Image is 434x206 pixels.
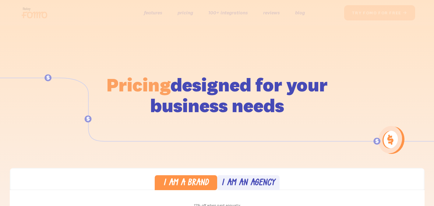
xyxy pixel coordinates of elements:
div: I am an agency [221,179,275,188]
h1: designed for your business needs [106,74,328,116]
span:  [403,10,408,16]
a: try fomo for free [344,5,415,20]
a: features [144,8,162,17]
a: 100+ integrations [208,8,248,17]
a: pricing [178,8,193,17]
span: Pricing [107,73,171,96]
div: I am a brand [163,179,209,188]
a: blog [295,8,305,17]
a: reviews [263,8,280,17]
